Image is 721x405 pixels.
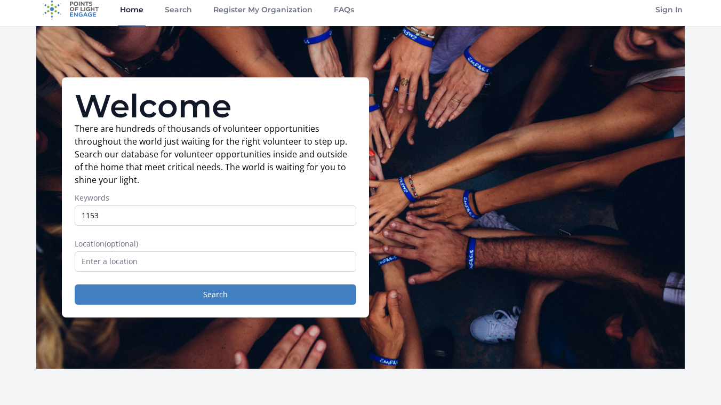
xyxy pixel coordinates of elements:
input: Enter a location [75,251,356,272]
p: There are hundreds of thousands of volunteer opportunities throughout the world just waiting for ... [75,122,356,186]
span: (optional) [105,239,138,249]
label: Keywords [75,193,356,203]
label: Location [75,239,356,249]
button: Search [75,284,356,305]
h1: Welcome [75,90,356,122]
